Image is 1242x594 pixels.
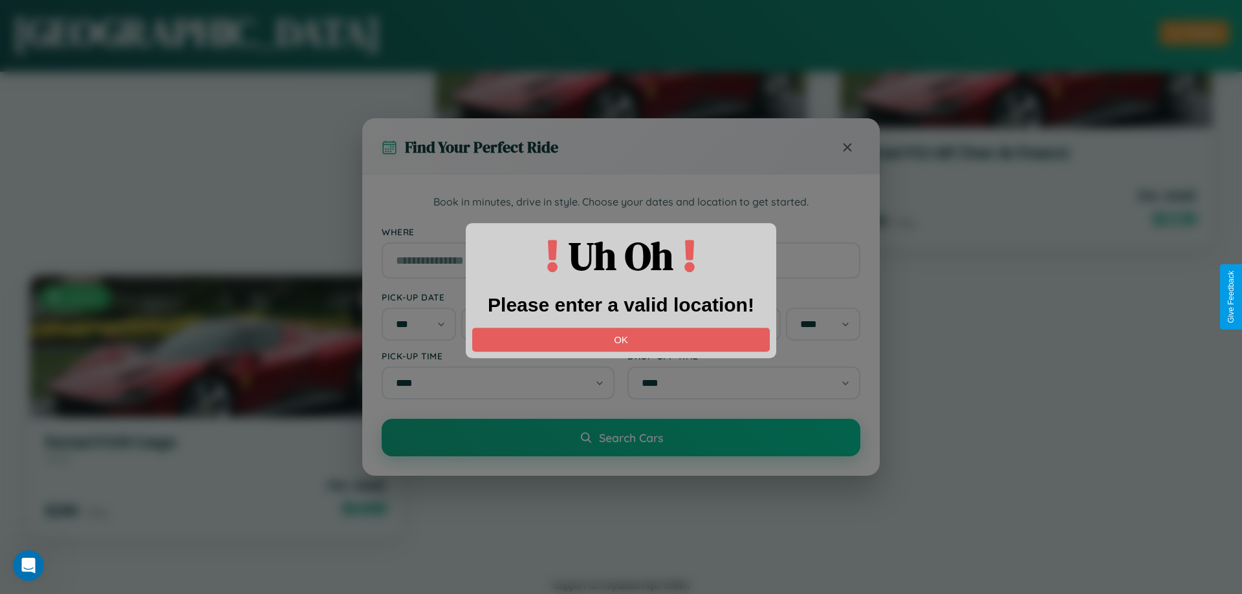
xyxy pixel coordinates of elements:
label: Drop-off Date [627,292,860,302]
label: Pick-up Date [382,292,615,302]
span: Search Cars [599,430,663,445]
p: Book in minutes, drive in style. Choose your dates and location to get started. [382,194,860,211]
label: Where [382,226,860,237]
h3: Find Your Perfect Ride [405,136,558,158]
label: Drop-off Time [627,350,860,361]
label: Pick-up Time [382,350,615,361]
